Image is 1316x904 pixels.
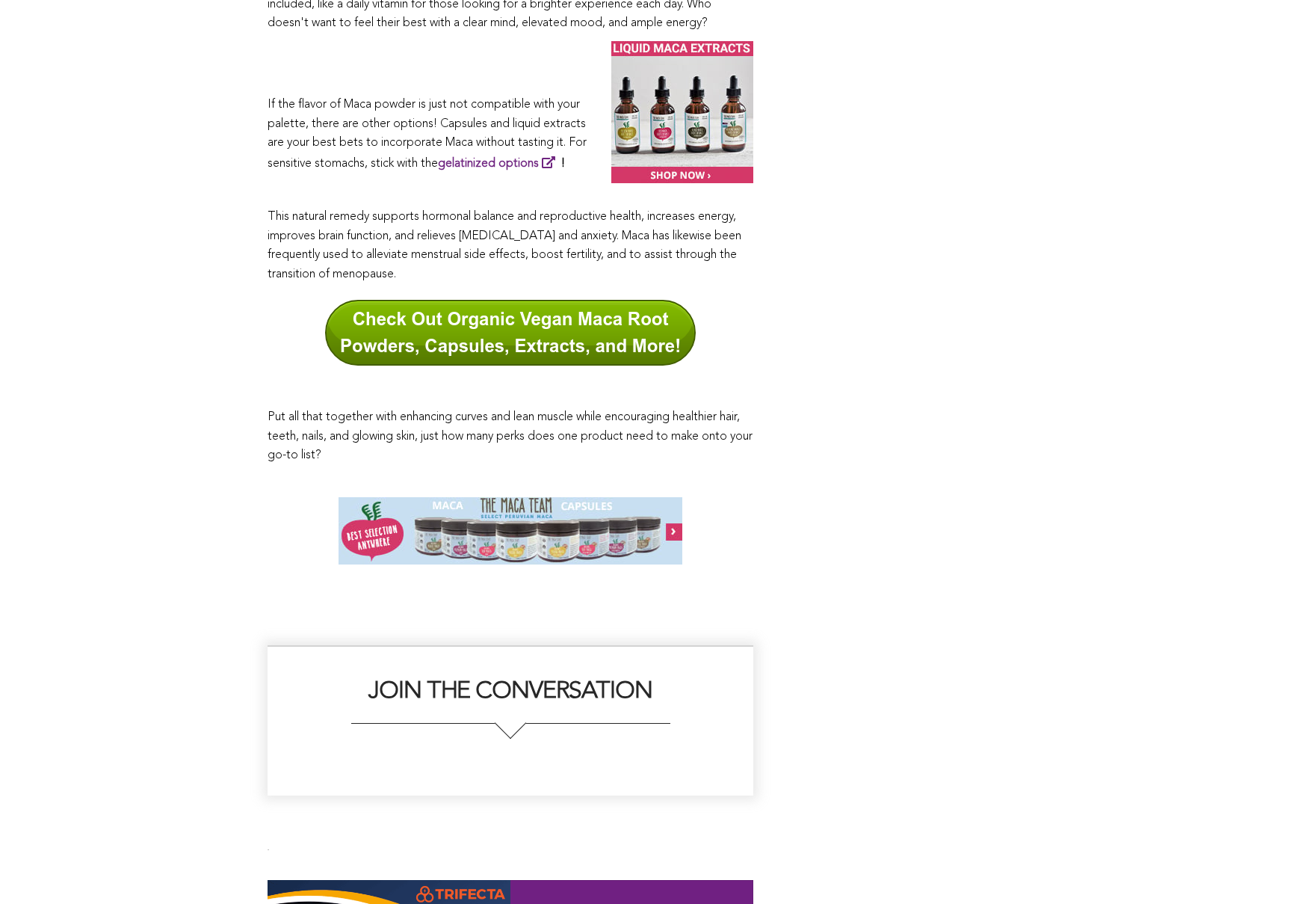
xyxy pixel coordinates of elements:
[438,158,561,170] a: gelatinized options
[282,677,738,723] h2: JOIN THE CONVERSATION
[268,844,753,854] p: .
[611,41,753,183] img: Maca-Team-Liquid-Maca-Extracts-190x190
[268,99,587,170] span: If the flavor of Maca powder is just not compatible with your palette, there are other options! C...
[438,158,565,170] strong: !
[268,411,753,461] span: Put all that together with enhancing curves and lean muscle while encouraging healthier hair, tee...
[268,211,741,280] span: This natural remedy supports hormonal balance and reproductive health, increases energy, improves...
[1241,832,1316,904] iframe: Chat Widget
[339,497,682,565] img: Maca-Team-Capsules-Banner-Ad
[325,300,696,366] img: Check Out Organic Vegan Maca Root Powders, Capsules, Extracts, and More!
